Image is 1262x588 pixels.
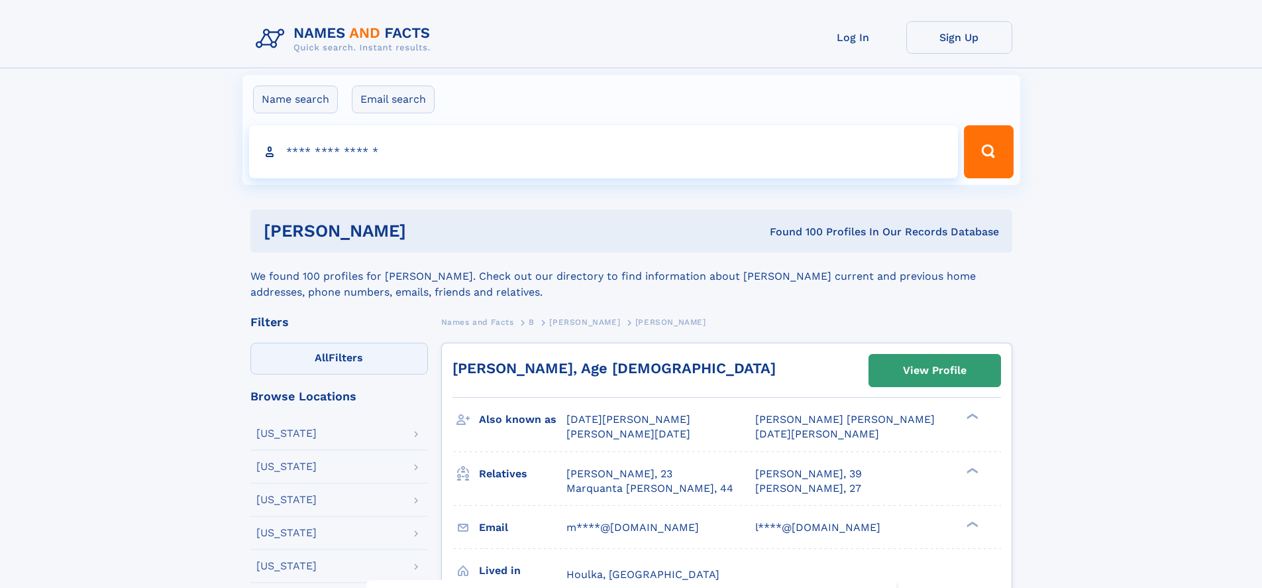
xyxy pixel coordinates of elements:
[250,21,441,57] img: Logo Names and Facts
[963,520,979,528] div: ❯
[964,125,1013,178] button: Search Button
[250,390,428,402] div: Browse Locations
[635,318,706,327] span: [PERSON_NAME]
[250,343,428,375] label: Filters
[566,568,719,581] span: Houlka, [GEOGRAPHIC_DATA]
[869,355,1000,386] a: View Profile
[755,467,862,481] a: [PERSON_NAME], 39
[441,314,514,330] a: Names and Facts
[352,86,435,113] label: Email search
[479,408,566,431] h3: Also known as
[250,316,428,328] div: Filters
[903,355,967,386] div: View Profile
[264,223,588,239] h1: [PERSON_NAME]
[963,466,979,475] div: ❯
[755,413,935,426] span: [PERSON_NAME] [PERSON_NAME]
[566,467,672,481] a: [PERSON_NAME], 23
[256,428,317,439] div: [US_STATE]
[566,481,733,496] a: Marquanta [PERSON_NAME], 44
[249,125,959,178] input: search input
[256,528,317,538] div: [US_STATE]
[479,463,566,485] h3: Relatives
[529,314,535,330] a: B
[549,318,620,327] span: [PERSON_NAME]
[529,318,535,327] span: B
[800,21,906,54] a: Log In
[566,428,690,440] span: [PERSON_NAME][DATE]
[963,412,979,421] div: ❯
[250,253,1012,300] div: We found 100 profiles for [PERSON_NAME]. Check out our directory to find information about [PERSO...
[479,516,566,539] h3: Email
[479,559,566,582] h3: Lived in
[315,351,329,364] span: All
[566,413,690,426] span: [DATE][PERSON_NAME]
[755,481,861,496] a: [PERSON_NAME], 27
[906,21,1012,54] a: Sign Up
[256,461,317,472] div: [US_STATE]
[253,86,338,113] label: Name search
[256,495,317,505] div: [US_STATE]
[256,561,317,571] div: [US_STATE]
[588,225,999,239] div: Found 100 Profiles In Our Records Database
[549,314,620,330] a: [PERSON_NAME]
[755,428,879,440] span: [DATE][PERSON_NAME]
[452,360,776,377] a: [PERSON_NAME], Age [DEMOGRAPHIC_DATA]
